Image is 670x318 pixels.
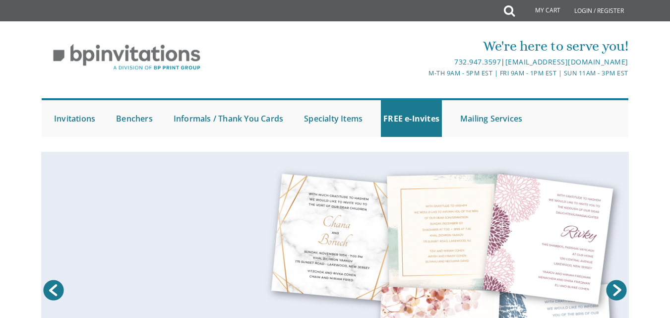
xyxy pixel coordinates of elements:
[238,56,628,68] div: |
[458,100,525,137] a: Mailing Services
[41,278,66,303] a: Prev
[381,100,442,137] a: FREE e-Invites
[42,37,212,78] img: BP Invitation Loft
[302,100,365,137] a: Specialty Items
[171,100,286,137] a: Informals / Thank You Cards
[454,57,501,66] a: 732.947.3597
[505,57,628,66] a: [EMAIL_ADDRESS][DOMAIN_NAME]
[238,68,628,78] div: M-Th 9am - 5pm EST | Fri 9am - 1pm EST | Sun 11am - 3pm EST
[514,1,567,21] a: My Cart
[604,278,629,303] a: Next
[52,100,98,137] a: Invitations
[238,36,628,56] div: We're here to serve you!
[114,100,155,137] a: Benchers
